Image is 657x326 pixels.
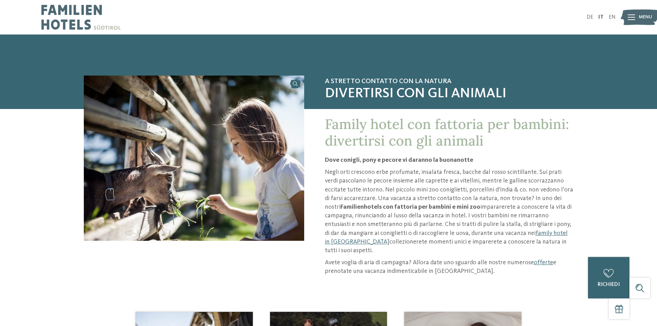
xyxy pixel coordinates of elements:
a: IT [598,14,604,20]
a: DE [587,14,593,20]
img: Fattoria per bambini nei Familienhotel: un sogno [84,76,304,241]
p: Negli orti crescono erbe profumate, insalata fresca, bacche dal rosso scintillante. Sui prati ver... [325,168,574,255]
a: EN [609,14,616,20]
strong: Dove conigli, pony e pecore vi daranno la buonanotte [325,157,473,163]
p: Avete voglia di aria di campagna? Allora date uno sguardo alle nostre numerose e prenotate una va... [325,258,574,276]
span: A stretto contatto con la natura [325,77,574,86]
a: family hotel in [GEOGRAPHIC_DATA] [325,230,568,245]
span: Menu [639,14,652,21]
span: Divertirsi con gli animali [325,86,574,102]
a: offerte [534,259,553,266]
span: richiedi [598,282,620,287]
span: Family hotel con fattoria per bambini: divertirsi con gli animali [325,115,569,149]
a: richiedi [588,257,629,298]
strong: Familienhotels con fattoria per bambini e mini zoo [340,204,480,210]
